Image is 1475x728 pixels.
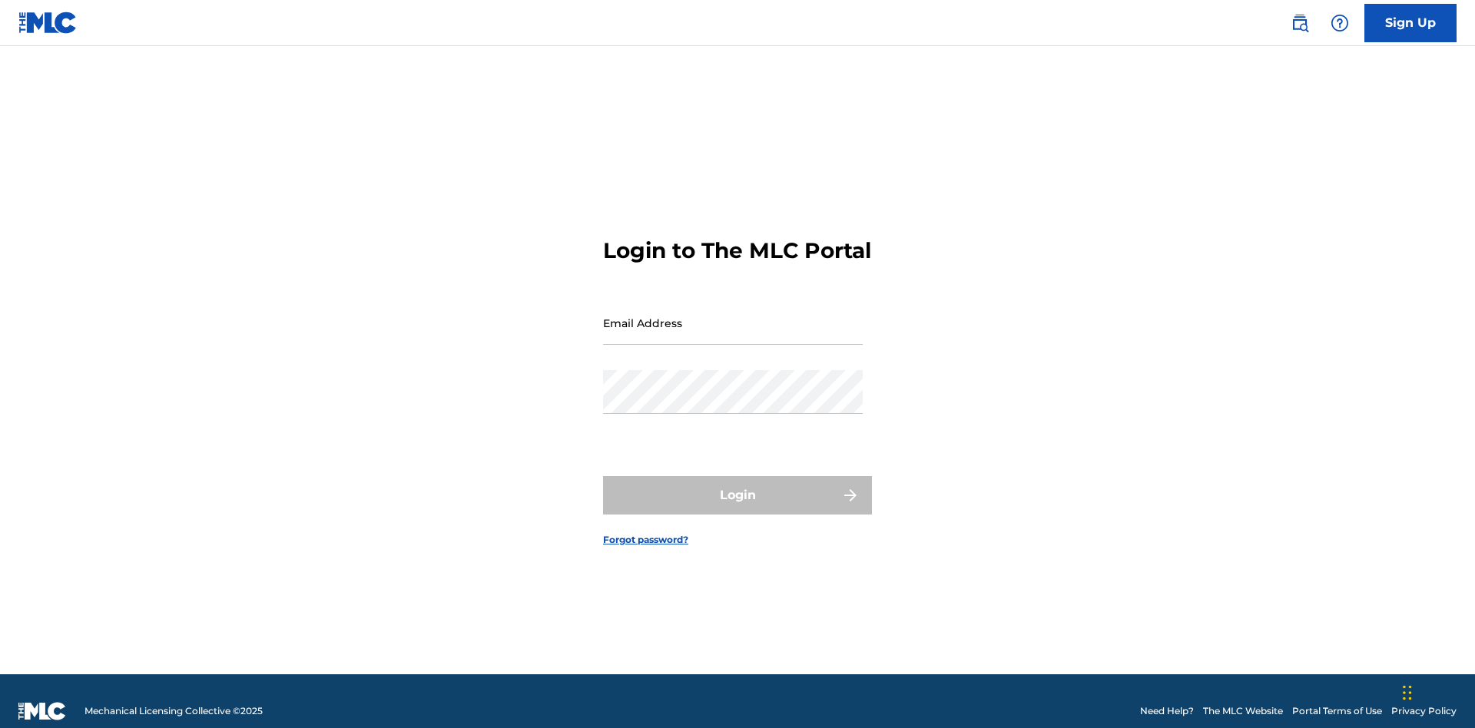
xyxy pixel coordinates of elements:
h3: Login to The MLC Portal [603,237,871,264]
img: MLC Logo [18,12,78,34]
a: Privacy Policy [1391,704,1457,718]
a: Need Help? [1140,704,1194,718]
a: Portal Terms of Use [1292,704,1382,718]
a: Sign Up [1364,4,1457,42]
img: search [1291,14,1309,32]
a: Forgot password? [603,533,688,547]
div: Drag [1403,670,1412,716]
img: logo [18,702,66,720]
a: Public Search [1284,8,1315,38]
div: Help [1324,8,1355,38]
a: The MLC Website [1203,704,1283,718]
iframe: Chat Widget [1398,654,1475,728]
span: Mechanical Licensing Collective © 2025 [85,704,263,718]
img: help [1331,14,1349,32]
